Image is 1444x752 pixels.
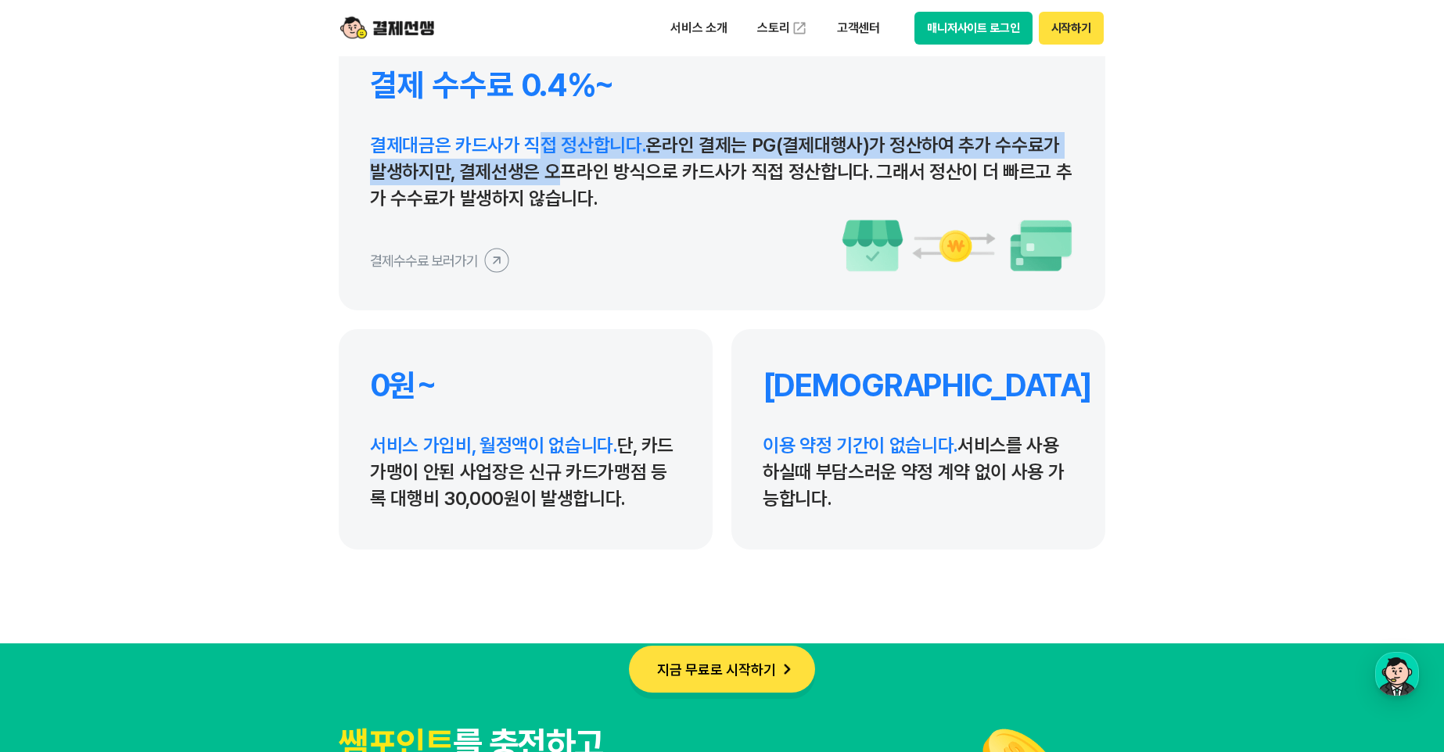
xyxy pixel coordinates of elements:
[370,367,681,404] h4: 0원~
[792,20,807,36] img: 외부 도메인 오픈
[1039,12,1104,45] button: 시작하기
[143,520,162,532] span: 대화
[370,66,1074,104] h4: 결제 수수료 0.4%~
[841,218,1074,273] img: 수수료 이미지
[826,14,891,42] p: 고객센터
[763,434,957,457] span: 이용 약정 기간이 없습니다.
[370,432,681,512] p: 단, 카드가맹이 안된 사업장은 신규 카드가맹점 등록 대행비 30,000원이 발생합니다.
[763,367,1074,404] h4: [DEMOGRAPHIC_DATA]
[242,519,260,532] span: 설정
[370,434,617,457] span: 서비스 가입비, 월정액이 없습니다.
[370,248,509,273] button: 결제수수료 보러가기
[776,658,798,680] img: 화살표 아이콘
[629,646,815,693] button: 지금 무료로 시작하기
[5,496,103,535] a: 홈
[370,132,1074,212] p: 온라인 결제는 PG(결제대행사)가 정산하여 추가 수수료가 발생하지만, 결제선생은 오프라인 방식으로 카드사가 직접 정산합니다. 그래서 정산이 더 빠르고 추가 수수료가 발생하지 ...
[103,496,202,535] a: 대화
[49,519,59,532] span: 홈
[370,134,645,156] span: 결제대금은 카드사가 직접 정산합니다.
[340,13,434,43] img: logo
[746,13,818,44] a: 스토리
[914,12,1033,45] button: 매니저사이트 로그인
[763,432,1074,512] p: 서비스를 사용하실때 부담스러운 약정 계약 없이 사용 가능합니다.
[202,496,300,535] a: 설정
[659,14,738,42] p: 서비스 소개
